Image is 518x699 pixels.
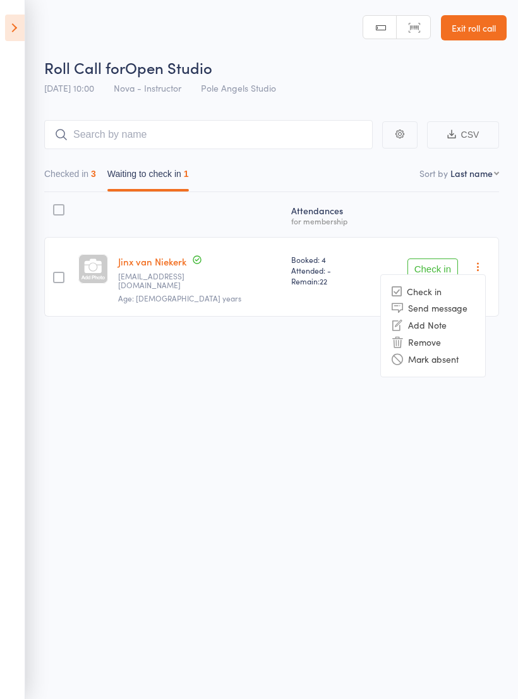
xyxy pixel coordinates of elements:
li: Send message [381,300,485,317]
span: Open Studio [125,57,212,78]
span: Nova - Instructor [114,82,181,94]
span: Age: [DEMOGRAPHIC_DATA] years [118,293,241,303]
span: Roll Call for [44,57,125,78]
span: 22 [320,276,327,286]
button: Check in [407,258,458,279]
li: Mark absent [381,351,485,368]
span: Attended: - [291,265,368,276]
input: Search by name [44,120,373,149]
label: Sort by [419,167,448,179]
button: Waiting to check in1 [107,162,189,191]
a: Exit roll call [441,15,507,40]
li: Check in [381,284,485,300]
div: 3 [91,169,96,179]
button: CSV [427,121,499,149]
li: Remove [381,334,485,351]
div: for membership [291,217,368,225]
a: Jinx van Niekerk [118,255,186,268]
li: Add Note [381,317,485,334]
span: Remain: [291,276,368,286]
div: Atten­dances [286,198,373,231]
span: [DATE] 10:00 [44,82,94,94]
span: Booked: 4 [291,254,368,265]
span: Pole Angels Studio [201,82,276,94]
button: Checked in3 [44,162,96,191]
small: joevn2006@gmail.com [118,272,200,290]
div: Last name [450,167,493,179]
div: 1 [184,169,189,179]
